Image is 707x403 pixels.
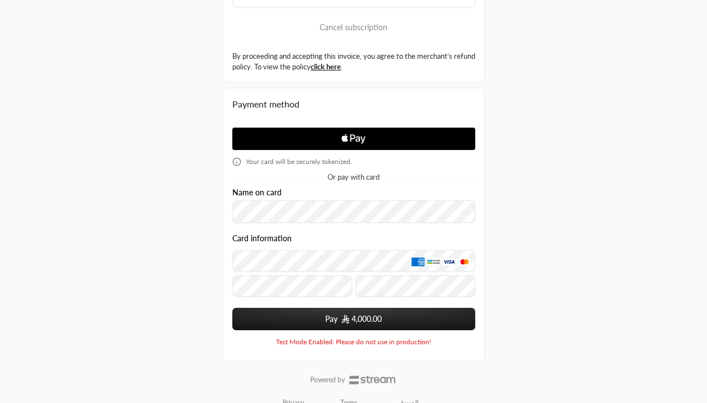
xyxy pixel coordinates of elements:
[232,308,475,330] button: Pay SAR4,000.00
[458,257,471,266] img: MasterCard
[442,257,456,266] img: Visa
[232,188,282,197] label: Name on card
[327,174,380,181] span: Or pay with card
[232,188,475,223] div: Name on card
[352,313,382,325] span: 4,000.00
[232,234,292,243] legend: Card information
[355,275,475,297] input: CVC
[232,51,475,73] label: By proceeding and accepting this invoice, you agree to the merchant’s refund policy. To view the ...
[276,338,431,346] span: Test Mode Enabled: Please do not use in production!
[311,62,341,71] a: click here
[232,97,475,111] div: Payment method
[341,315,349,324] img: SAR
[310,376,345,385] p: Powered by
[232,275,352,297] input: Expiry date
[246,157,352,166] span: Your card will be securely tokenized.
[232,250,475,271] input: Credit Card
[427,257,440,266] img: MADA
[411,257,425,266] img: AMEX
[232,234,475,301] div: Card information
[232,16,475,39] button: Cancel subscription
